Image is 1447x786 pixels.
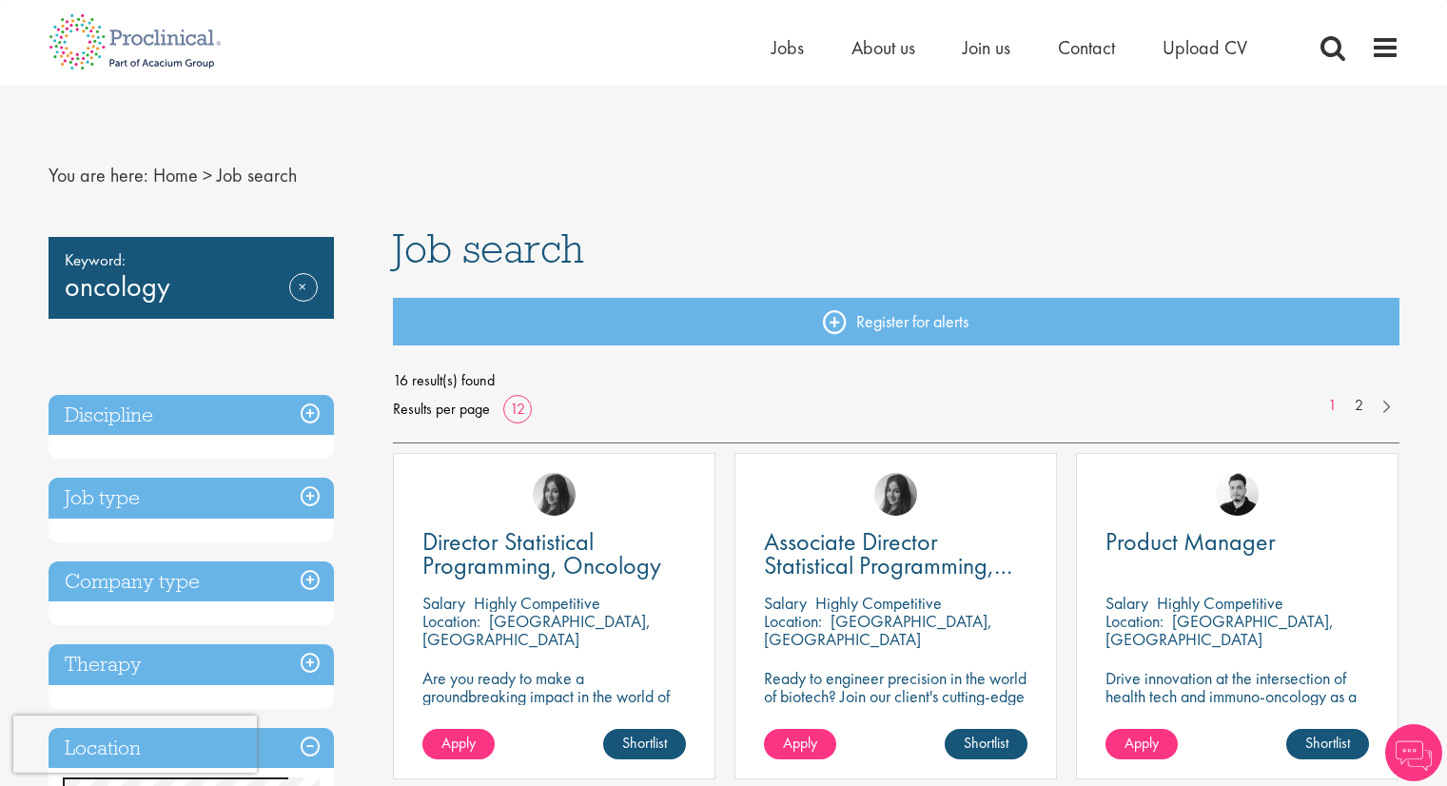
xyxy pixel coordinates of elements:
[49,644,334,685] h3: Therapy
[422,525,661,581] span: Director Statistical Programming, Oncology
[963,35,1010,60] a: Join us
[1058,35,1115,60] a: Contact
[422,669,686,759] p: Are you ready to make a groundbreaking impact in the world of biotechnology? Join a growing compa...
[422,530,686,578] a: Director Statistical Programming, Oncology
[49,163,148,187] span: You are here:
[203,163,212,187] span: >
[49,395,334,436] h3: Discipline
[49,561,334,602] h3: Company type
[13,716,257,773] iframe: reCAPTCHA
[393,366,1399,395] span: 16 result(s) found
[772,35,804,60] a: Jobs
[1124,733,1159,753] span: Apply
[945,729,1027,759] a: Shortlist
[474,592,600,614] p: Highly Competitive
[1157,592,1283,614] p: Highly Competitive
[874,473,917,516] img: Heidi Hennigan
[49,237,334,319] div: oncology
[422,592,465,614] span: Salary
[49,478,334,519] h3: Job type
[422,610,480,632] span: Location:
[289,273,318,328] a: Remove
[1385,724,1442,781] img: Chatbot
[783,733,817,753] span: Apply
[764,610,822,632] span: Location:
[1105,729,1178,759] a: Apply
[503,399,532,419] a: 12
[1216,473,1259,516] img: Anderson Maldonado
[764,530,1027,578] a: Associate Director Statistical Programming, Oncology
[153,163,198,187] a: breadcrumb link
[1105,530,1369,554] a: Product Manager
[422,729,495,759] a: Apply
[533,473,576,516] img: Heidi Hennigan
[1286,729,1369,759] a: Shortlist
[393,223,584,274] span: Job search
[764,592,807,614] span: Salary
[217,163,297,187] span: Job search
[1105,610,1334,650] p: [GEOGRAPHIC_DATA], [GEOGRAPHIC_DATA]
[1105,525,1276,558] span: Product Manager
[603,729,686,759] a: Shortlist
[1319,395,1346,417] a: 1
[393,395,490,423] span: Results per page
[764,669,1027,759] p: Ready to engineer precision in the world of biotech? Join our client's cutting-edge team and play...
[1163,35,1247,60] a: Upload CV
[764,610,992,650] p: [GEOGRAPHIC_DATA], [GEOGRAPHIC_DATA]
[1105,592,1148,614] span: Salary
[1345,395,1373,417] a: 2
[1105,669,1369,759] p: Drive innovation at the intersection of health tech and immuno-oncology as a Product Manager shap...
[764,729,836,759] a: Apply
[815,592,942,614] p: Highly Competitive
[764,525,1012,605] span: Associate Director Statistical Programming, Oncology
[422,610,651,650] p: [GEOGRAPHIC_DATA], [GEOGRAPHIC_DATA]
[393,298,1399,345] a: Register for alerts
[1105,610,1163,632] span: Location:
[851,35,915,60] a: About us
[65,246,318,273] span: Keyword:
[441,733,476,753] span: Apply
